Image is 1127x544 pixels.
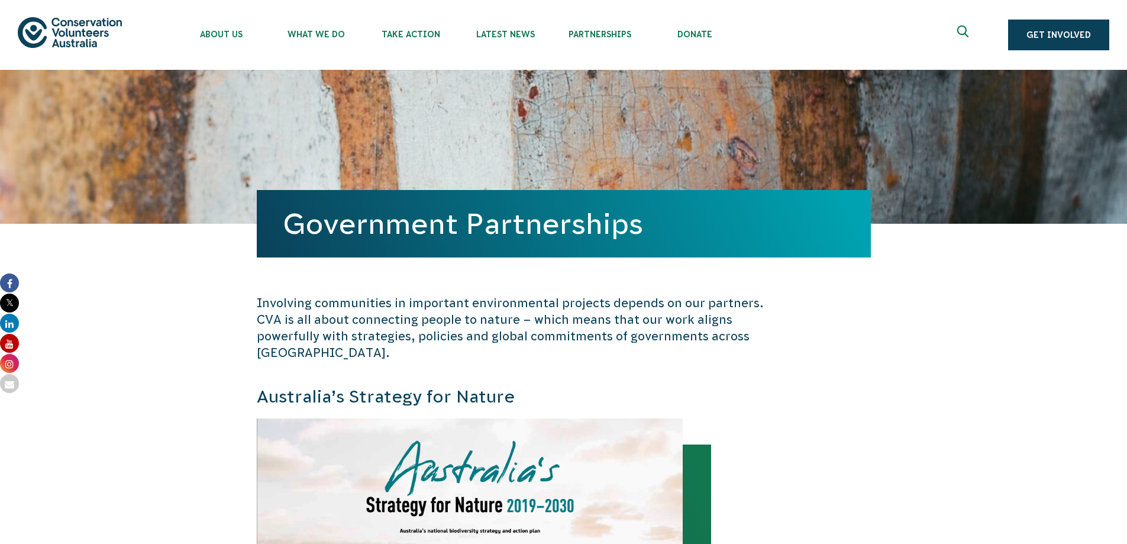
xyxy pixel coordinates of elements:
[950,21,979,49] button: Expand search box Close search box
[1008,20,1109,50] a: Get Involved
[283,208,845,240] h1: Government Partnerships
[458,30,553,39] span: Latest News
[257,385,764,409] h3: Australia’s Strategy for Nature
[257,295,764,361] p: Involving communities in important environmental projects depends on our partners. CVA is all abo...
[957,25,972,44] span: Expand search box
[647,30,742,39] span: Donate
[363,30,458,39] span: Take Action
[18,17,122,47] img: logo.svg
[553,30,647,39] span: Partnerships
[269,30,363,39] span: What We Do
[174,30,269,39] span: About Us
